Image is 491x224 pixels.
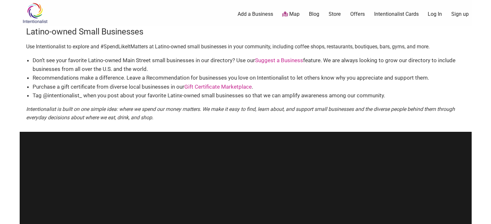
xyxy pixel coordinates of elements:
[282,11,300,18] a: Map
[329,11,341,18] a: Store
[33,83,465,91] li: Purchase a gift certificate from diverse local businesses in our .
[428,11,442,18] a: Log In
[184,83,252,90] a: Gift Certificate Marketplace
[451,11,469,18] a: Sign up
[26,26,465,37] h3: Latino-owned Small Businesses
[26,106,455,121] em: Intentionalist is built on one simple idea: where we spend our money matters. We make it easy to ...
[255,57,303,63] a: Suggest a Business
[26,43,465,51] p: Use Intentionalist to explore and #SpendLikeItMatters at Latino-owned small businesses in your co...
[33,91,465,100] li: Tag @intentionalist_ when you post about your favorite Latinx-owned small businesses so that we c...
[33,56,465,73] li: Don’t see your favorite Latino-owned Main Street small businesses in our directory? Use our featu...
[33,73,465,82] li: Recommendations make a difference. Leave a Recommendation for businesses you love on Intentionali...
[309,11,319,18] a: Blog
[350,11,365,18] a: Offers
[374,11,419,18] a: Intentionalist Cards
[20,3,50,24] img: Intentionalist
[238,11,273,18] a: Add a Business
